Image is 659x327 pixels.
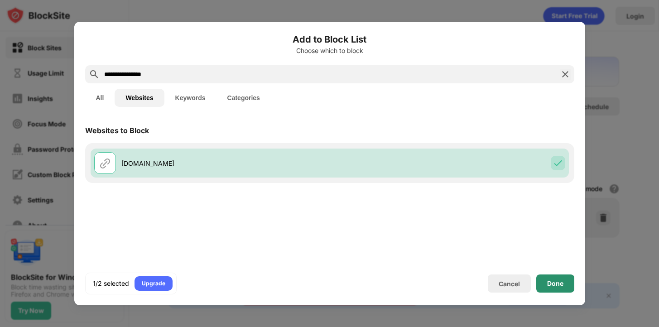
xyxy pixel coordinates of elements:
[93,279,129,288] div: 1/2 selected
[115,89,164,107] button: Websites
[560,69,571,80] img: search-close
[89,69,100,80] img: search.svg
[121,159,330,168] div: [DOMAIN_NAME]
[547,280,563,287] div: Done
[164,89,216,107] button: Keywords
[85,33,574,46] h6: Add to Block List
[499,280,520,288] div: Cancel
[85,47,574,54] div: Choose which to block
[216,89,271,107] button: Categories
[142,279,165,288] div: Upgrade
[100,158,111,168] img: url.svg
[85,126,149,135] div: Websites to Block
[85,89,115,107] button: All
